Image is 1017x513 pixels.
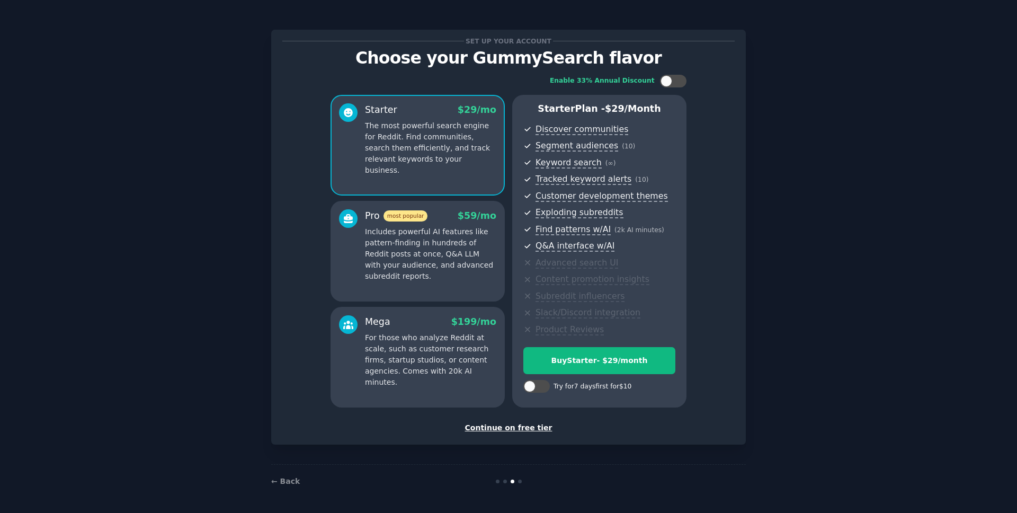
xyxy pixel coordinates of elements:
[383,210,428,222] span: most popular
[536,307,640,319] span: Slack/Discord integration
[605,160,616,167] span: ( ∞ )
[523,347,675,374] button: BuyStarter- $29/month
[282,49,735,67] p: Choose your GummySearch flavor
[365,103,397,117] div: Starter
[536,241,614,252] span: Q&A interface w/AI
[605,103,661,114] span: $ 29 /month
[536,324,604,335] span: Product Reviews
[271,477,300,485] a: ← Back
[614,226,664,234] span: ( 2k AI minutes )
[458,210,496,221] span: $ 59 /mo
[554,382,631,392] div: Try for 7 days first for $10
[536,207,623,218] span: Exploding subreddits
[536,124,628,135] span: Discover communities
[536,140,618,152] span: Segment audiences
[536,174,631,185] span: Tracked keyword alerts
[365,120,496,176] p: The most powerful search engine for Reddit. Find communities, search them efficiently, and track ...
[550,76,655,86] div: Enable 33% Annual Discount
[536,274,649,285] span: Content promotion insights
[536,191,668,202] span: Customer development themes
[536,224,611,235] span: Find patterns w/AI
[365,315,390,329] div: Mega
[523,102,675,116] p: Starter Plan -
[536,258,618,269] span: Advanced search UI
[365,332,496,388] p: For those who analyze Reddit at scale, such as customer research firms, startup studios, or conte...
[635,176,648,183] span: ( 10 )
[458,104,496,115] span: $ 29 /mo
[282,422,735,434] div: Continue on free tier
[451,316,496,327] span: $ 199 /mo
[464,36,554,47] span: Set up your account
[536,157,602,169] span: Keyword search
[622,143,635,150] span: ( 10 )
[365,226,496,282] p: Includes powerful AI features like pattern-finding in hundreds of Reddit posts at once, Q&A LLM w...
[524,355,675,366] div: Buy Starter - $ 29 /month
[365,209,427,223] div: Pro
[536,291,625,302] span: Subreddit influencers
